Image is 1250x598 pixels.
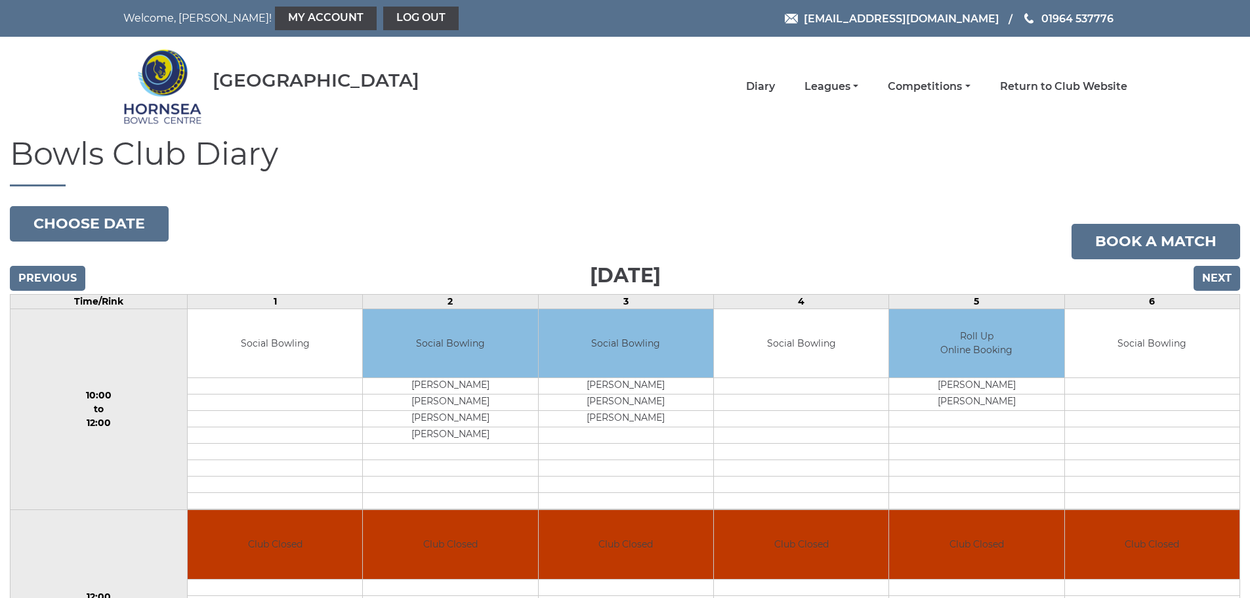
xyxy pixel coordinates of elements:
[188,309,362,378] td: Social Bowling
[889,378,1064,395] td: [PERSON_NAME]
[714,510,888,579] td: Club Closed
[889,294,1064,309] td: 5
[363,309,537,378] td: Social Bowling
[1024,13,1033,24] img: Phone us
[123,7,530,30] nav: Welcome, [PERSON_NAME]!
[1000,79,1127,94] a: Return to Club Website
[363,294,538,309] td: 2
[804,12,999,24] span: [EMAIL_ADDRESS][DOMAIN_NAME]
[539,395,713,411] td: [PERSON_NAME]
[539,510,713,579] td: Club Closed
[746,79,775,94] a: Diary
[1022,11,1114,27] a: Phone us 01964 537776
[785,11,999,27] a: Email [EMAIL_ADDRESS][DOMAIN_NAME]
[889,395,1064,411] td: [PERSON_NAME]
[363,411,537,427] td: [PERSON_NAME]
[10,309,188,510] td: 10:00 to 12:00
[383,7,459,30] a: Log out
[888,79,970,94] a: Competitions
[188,510,362,579] td: Club Closed
[889,309,1064,378] td: Roll Up Online Booking
[363,427,537,444] td: [PERSON_NAME]
[363,378,537,395] td: [PERSON_NAME]
[539,411,713,427] td: [PERSON_NAME]
[123,41,202,133] img: Hornsea Bowls Centre
[804,79,858,94] a: Leagues
[539,378,713,395] td: [PERSON_NAME]
[1194,266,1240,291] input: Next
[213,70,419,91] div: [GEOGRAPHIC_DATA]
[10,137,1240,186] h1: Bowls Club Diary
[713,294,888,309] td: 4
[538,294,713,309] td: 3
[1041,12,1114,24] span: 01964 537776
[187,294,362,309] td: 1
[1065,309,1240,378] td: Social Bowling
[889,510,1064,579] td: Club Closed
[1064,294,1240,309] td: 6
[275,7,377,30] a: My Account
[10,266,85,291] input: Previous
[10,206,169,242] button: Choose date
[1072,224,1240,259] a: Book a match
[714,309,888,378] td: Social Bowling
[363,510,537,579] td: Club Closed
[10,294,188,309] td: Time/Rink
[1065,510,1240,579] td: Club Closed
[363,395,537,411] td: [PERSON_NAME]
[785,14,798,24] img: Email
[539,309,713,378] td: Social Bowling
